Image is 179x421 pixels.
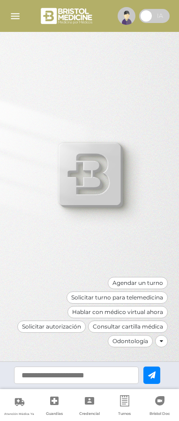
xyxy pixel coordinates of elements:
[108,335,153,347] div: Odontología
[108,277,168,289] div: Agendar un turno
[107,395,142,419] a: Turnos
[2,396,37,419] a: Atención Médica Ya
[88,321,168,333] div: Consultar cartilla médica
[67,306,168,318] div: Hablar con médico virtual ahora
[9,10,21,22] img: Cober_menu-lines-white.svg
[4,411,34,419] span: Atención Médica Ya
[79,410,100,419] span: Credencial
[149,410,170,419] span: Bristol Doc
[37,395,72,419] a: Guardias
[46,410,63,419] span: Guardias
[39,5,95,27] img: bristol-medicine-blanco.png
[67,291,168,304] div: Solicitar turno para telemedicina
[17,321,86,333] div: Solicitar autorización
[72,395,107,419] a: Credencial
[142,395,177,419] a: Bristol Doc
[118,410,131,419] span: Turnos
[118,7,135,25] img: profile-placeholder.svg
